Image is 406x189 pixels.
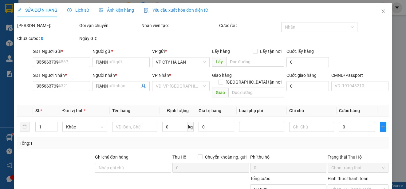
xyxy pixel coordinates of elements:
[331,72,388,79] div: CMND/Passport
[93,72,150,79] div: Người nhận
[144,8,208,13] span: Yêu cầu xuất hóa đơn điện tử
[287,105,337,117] th: Ghi chú
[33,48,90,55] div: SĐT Người Gửi
[289,122,334,132] input: Ghi Chú
[79,35,140,42] div: Ngày GD:
[219,22,280,29] div: Cước rồi :
[144,8,149,13] img: icon
[212,49,230,54] span: Lấy hàng
[66,122,104,132] span: Khác
[212,73,232,78] span: Giao hàng
[17,35,78,42] div: Chưa cước :
[35,108,40,113] span: SL
[17,22,78,29] div: [PERSON_NAME]:
[339,108,360,113] span: Cước hàng
[141,84,146,89] span: user-add
[95,163,171,173] input: Ghi chú đơn hàng
[99,8,103,12] span: picture
[380,124,386,129] span: plus
[33,72,90,79] div: SĐT Người Nhận
[67,8,89,13] span: Lịch sử
[41,36,43,41] b: 0
[199,108,221,113] span: Giá trị hàng
[250,176,270,181] span: Tổng cước
[17,8,57,13] span: SỬA ĐƠN HÀNG
[212,57,226,67] span: Lấy
[228,88,284,97] input: Dọc đường
[167,108,189,113] span: Định lượng
[226,57,284,67] input: Dọc đường
[112,122,157,132] input: VD: Bàn, Ghế
[187,122,194,132] span: kg
[212,88,228,97] span: Giao
[223,79,284,85] span: [GEOGRAPHIC_DATA] tận nơi
[287,81,329,91] input: Cước giao hàng
[99,8,134,13] span: Ảnh kiện hàng
[93,48,150,55] div: Người gửi
[156,57,206,67] span: VP CTY HÀ LAN
[287,73,317,78] label: Cước giao hàng
[287,57,329,67] input: Cước lấy hàng
[141,22,218,29] div: Nhân viên tạo:
[328,154,389,160] div: Trạng thái Thu Hộ
[79,22,140,29] div: Gói vận chuyển:
[258,48,284,55] span: Lấy tận nơi
[20,122,30,132] button: delete
[172,155,186,159] span: Thu Hộ
[237,105,287,117] th: Loại phụ phí
[287,49,314,54] label: Cước lấy hàng
[112,108,131,113] span: Tên hàng
[62,108,85,113] span: Đơn vị tính
[250,154,327,163] div: Phí thu hộ
[152,73,169,78] span: VP Nhận
[203,154,249,160] span: Chuyển khoản ng. gửi
[95,155,129,159] label: Ghi chú đơn hàng
[328,176,369,181] label: Hình thức thanh toán
[381,9,386,14] span: close
[20,140,157,147] div: Tổng: 1
[332,163,385,172] span: Chọn trạng thái
[17,8,22,12] span: edit
[375,3,392,20] button: Close
[152,48,209,55] div: VP gửi
[67,8,72,12] span: clock-circle
[380,122,386,132] button: plus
